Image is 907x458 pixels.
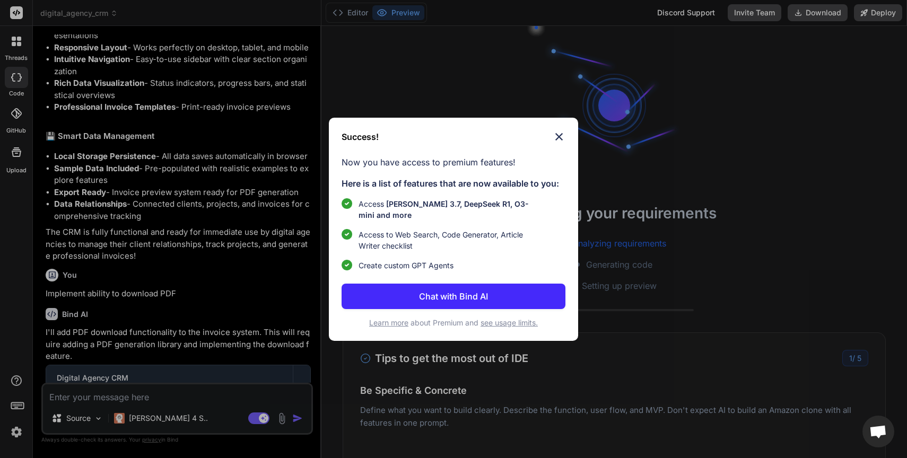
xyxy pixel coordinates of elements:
[342,198,352,209] img: checklist
[342,229,352,240] img: checklist
[342,156,565,169] p: Now you have access to premium features!
[419,290,488,303] p: Chat with Bind AI
[481,318,538,327] span: see usage limits.
[553,130,565,143] img: close
[342,284,565,309] button: Chat with Bind AI
[862,416,894,447] div: Open chat
[359,199,529,219] span: [PERSON_NAME] 3.7, DeepSeek R1, O3-mini and more
[359,198,532,221] p: Access
[342,318,565,328] p: about Premium and
[342,130,379,143] h3: Success!
[369,318,408,327] span: Learn more
[359,260,453,271] span: Create custom GPT Agents
[342,260,352,270] img: checklist
[342,177,565,190] p: Here is a list of features that are now available to you:
[359,229,532,251] span: Access to Web Search, Code Generator, Article Writer checklist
